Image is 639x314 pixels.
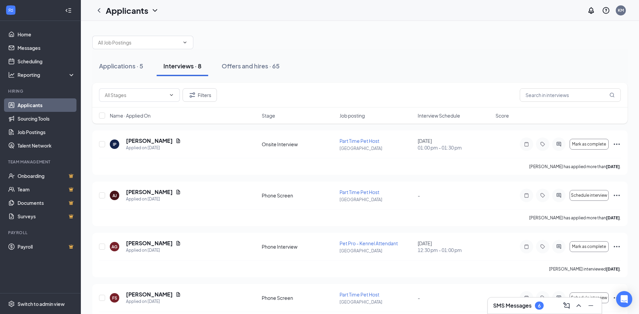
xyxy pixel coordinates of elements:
svg: ComposeMessage [563,302,571,310]
svg: Ellipses [613,191,621,199]
p: [PERSON_NAME] has applied more than . [529,215,621,221]
svg: Tag [539,295,547,301]
h5: [PERSON_NAME] [126,240,173,247]
button: Mark as complete [570,241,609,252]
b: [DATE] [606,164,620,169]
div: Switch to admin view [18,301,65,307]
div: Phone Interview [262,243,336,250]
svg: Document [175,138,181,144]
svg: Minimize [587,302,595,310]
svg: ChevronDown [151,6,159,14]
a: Sourcing Tools [18,112,75,125]
div: 6 [538,303,541,309]
a: DocumentsCrown [18,196,75,210]
div: AJ [113,193,117,198]
button: Schedule interview [570,292,609,303]
div: Applied on [DATE] [126,196,181,202]
span: Score [496,112,509,119]
a: Scheduling [18,55,75,68]
div: [DATE] [418,240,491,253]
div: AG [111,244,118,250]
svg: Note [522,295,531,301]
span: Schedule interview [571,193,607,198]
div: [DATE] [418,137,491,151]
svg: Notifications [587,6,595,14]
h3: SMS Messages [493,302,532,309]
h5: [PERSON_NAME] [126,188,173,196]
b: [DATE] [606,266,620,272]
p: [PERSON_NAME] interviewed . [549,266,621,272]
button: Minimize [585,300,596,311]
button: Filter Filters [183,88,217,102]
button: ChevronUp [573,300,584,311]
button: Schedule interview [570,190,609,201]
button: Mark as complete [570,139,609,150]
p: [PERSON_NAME] has applied more than . [529,164,621,169]
div: IP [113,142,117,147]
a: SurveysCrown [18,210,75,223]
input: All Stages [105,91,166,99]
svg: ChevronDown [182,40,188,45]
span: Mark as complete [572,244,606,249]
p: [GEOGRAPHIC_DATA] [340,146,413,151]
div: KM [618,7,624,13]
div: Hiring [8,88,74,94]
div: Applied on [DATE] [126,247,181,254]
div: Phone Screen [262,294,336,301]
svg: ActiveChat [555,193,563,198]
svg: ActiveChat [555,244,563,249]
div: Applied on [DATE] [126,145,181,151]
svg: Tag [539,244,547,249]
div: Reporting [18,71,75,78]
a: Home [18,28,75,41]
svg: WorkstreamLogo [7,7,14,13]
a: TeamCrown [18,183,75,196]
a: Applicants [18,98,75,112]
svg: QuestionInfo [602,6,610,14]
a: OnboardingCrown [18,169,75,183]
svg: Ellipses [613,243,621,251]
span: Stage [262,112,275,119]
svg: Note [522,193,531,198]
span: Pet Pro - Kennel Attendant [340,240,398,246]
h5: [PERSON_NAME] [126,137,173,145]
button: ComposeMessage [561,300,572,311]
div: Interviews · 8 [163,62,201,70]
svg: Filter [188,91,196,99]
div: Phone Screen [262,192,336,199]
div: Open Intercom Messenger [616,291,632,307]
span: Part Time Pet Host [340,189,379,195]
span: 12:30 pm - 01:00 pm [418,247,491,253]
p: [GEOGRAPHIC_DATA] [340,197,413,202]
div: Team Management [8,159,74,165]
svg: Ellipses [613,294,621,302]
svg: Note [522,142,531,147]
svg: Tag [539,193,547,198]
span: Part Time Pet Host [340,138,379,144]
svg: ChevronDown [169,92,174,98]
span: Job posting [340,112,365,119]
h5: [PERSON_NAME] [126,291,173,298]
svg: ChevronUp [575,302,583,310]
span: - [418,295,420,301]
svg: Analysis [8,71,15,78]
a: Job Postings [18,125,75,139]
div: Offers and hires · 65 [222,62,280,70]
svg: Note [522,244,531,249]
a: Messages [18,41,75,55]
svg: ChevronLeft [95,6,103,14]
svg: MagnifyingGlass [609,92,615,98]
span: Interview Schedule [418,112,460,119]
svg: Collapse [65,7,72,14]
svg: ActiveChat [555,295,563,301]
svg: Settings [8,301,15,307]
div: Onsite Interview [262,141,336,148]
svg: Document [175,241,181,246]
svg: ActiveChat [555,142,563,147]
div: Applied on [DATE] [126,298,181,305]
span: Name · Applied On [110,112,151,119]
span: Schedule interview [571,295,607,300]
div: Applications · 5 [99,62,143,70]
div: Payroll [8,230,74,235]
